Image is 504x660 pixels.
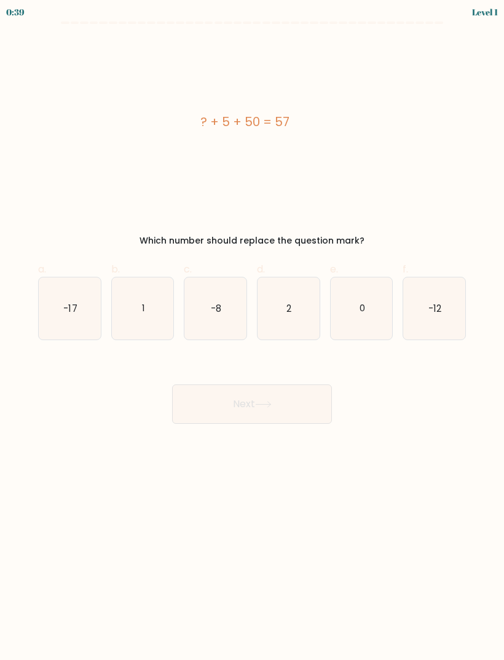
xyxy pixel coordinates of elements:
[211,301,221,314] text: -8
[403,262,408,276] span: f.
[330,262,338,276] span: e.
[111,262,120,276] span: b.
[63,301,77,314] text: -17
[172,384,332,424] button: Next
[472,6,498,18] div: Level 1
[184,262,192,276] span: c.
[286,301,291,314] text: 2
[257,262,265,276] span: d.
[45,234,459,247] div: Which number should replace the question mark?
[6,6,25,18] div: 0:39
[141,301,144,314] text: 1
[359,301,364,314] text: 0
[428,301,441,314] text: -12
[38,262,46,276] span: a.
[38,113,451,131] div: ? + 5 + 50 = 57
